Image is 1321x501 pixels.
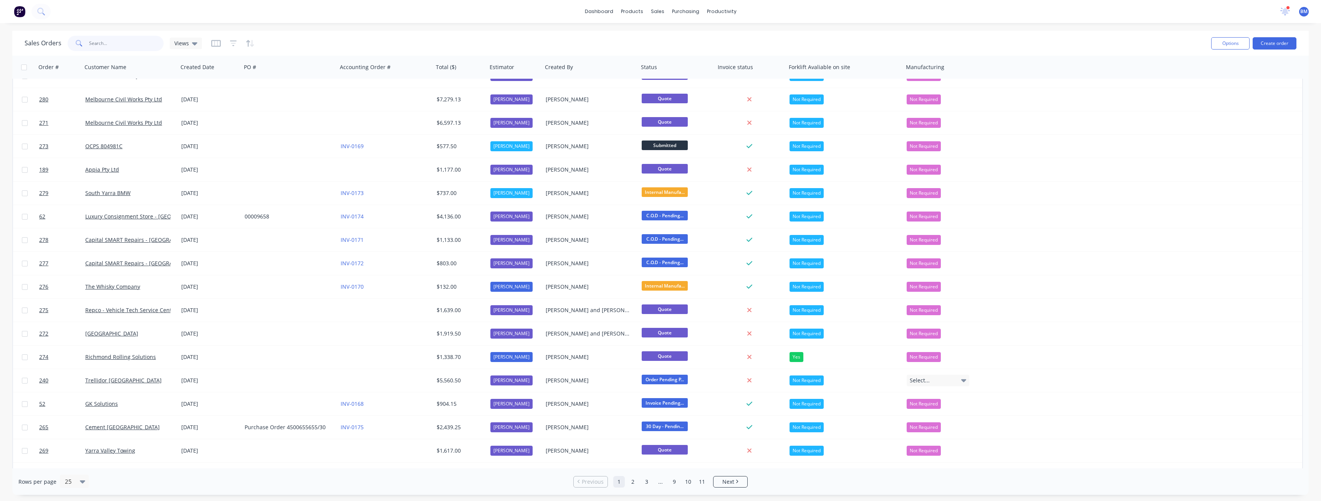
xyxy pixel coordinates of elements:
[790,375,824,385] div: Not Required
[181,330,238,337] div: [DATE]
[181,400,238,408] div: [DATE]
[655,476,666,488] a: Jump forward
[39,346,85,369] a: 274
[437,260,482,267] div: $803.00
[490,282,533,292] div: [PERSON_NAME]
[907,212,941,222] button: Not Required
[546,400,631,408] div: [PERSON_NAME]
[641,476,652,488] a: Page 3
[910,306,938,314] span: Not Required
[437,283,482,291] div: $132.00
[546,447,631,455] div: [PERSON_NAME]
[906,63,944,71] div: Manufacturing
[570,476,751,488] ul: Pagination
[38,63,59,71] div: Order #
[546,142,631,150] div: [PERSON_NAME]
[1300,8,1308,15] span: BM
[181,447,238,455] div: [DATE]
[910,260,938,267] span: Not Required
[907,188,941,198] button: Not Required
[85,353,156,360] a: Richmond Rolling Solutions
[341,400,364,407] a: INV-0168
[39,213,45,220] span: 62
[490,141,533,151] div: [PERSON_NAME]
[39,96,48,103] span: 280
[39,439,85,462] a: 269
[790,258,824,268] div: Not Required
[181,142,238,150] div: [DATE]
[546,189,631,197] div: [PERSON_NAME]
[84,63,126,71] div: Customer Name
[85,330,138,337] a: [GEOGRAPHIC_DATA]
[490,63,514,71] div: Estimator
[490,422,533,432] div: [PERSON_NAME]
[907,399,941,409] button: Not Required
[617,6,647,17] div: products
[907,352,941,362] button: Not Required
[790,446,824,456] div: Not Required
[39,369,85,392] a: 240
[39,330,48,337] span: 272
[910,236,938,244] span: Not Required
[642,141,688,150] span: Submitted
[546,119,631,127] div: [PERSON_NAME]
[490,446,533,456] div: [PERSON_NAME]
[669,476,680,488] a: Page 9
[18,478,56,486] span: Rows per page
[39,260,48,267] span: 277
[181,236,238,244] div: [DATE]
[181,96,238,103] div: [DATE]
[39,322,85,345] a: 272
[341,260,364,267] a: INV-0172
[180,63,214,71] div: Created Date
[39,119,48,127] span: 271
[39,283,48,291] span: 276
[910,283,938,291] span: Not Required
[85,423,160,431] a: Cement [GEOGRAPHIC_DATA]
[490,212,533,222] div: [PERSON_NAME]
[39,400,45,408] span: 52
[546,377,631,384] div: [PERSON_NAME]
[39,275,85,298] a: 276
[642,164,688,174] span: Quote
[437,236,482,244] div: $1,133.00
[910,119,938,127] span: Not Required
[39,236,48,244] span: 278
[910,447,938,455] span: Not Required
[642,211,688,220] span: C.O.D - Pending...
[490,399,533,409] div: [PERSON_NAME]
[907,165,941,175] button: Not Required
[39,463,85,486] a: 268
[910,377,930,384] span: Select...
[85,213,211,220] a: Luxury Consignment Store - [GEOGRAPHIC_DATA]
[39,392,85,415] a: 52
[39,306,48,314] span: 275
[546,423,631,431] div: [PERSON_NAME]
[341,283,364,290] a: INV-0170
[907,235,941,245] button: Not Required
[642,445,688,455] span: Quote
[244,63,256,71] div: PO #
[490,188,533,198] div: [PERSON_NAME]
[907,141,941,151] button: Not Required
[642,398,688,408] span: Invoice Pending...
[647,6,668,17] div: sales
[39,447,48,455] span: 269
[39,353,48,361] span: 274
[490,118,533,128] div: [PERSON_NAME]
[907,94,941,104] button: Not Required
[85,283,140,290] a: The Whisky Company
[437,353,482,361] div: $1,338.70
[437,142,482,150] div: $577.50
[668,6,703,17] div: purchasing
[181,283,238,291] div: [DATE]
[25,40,61,47] h1: Sales Orders
[546,260,631,267] div: [PERSON_NAME]
[85,236,202,243] a: Capital SMART Repairs - [GEOGRAPHIC_DATA]
[437,377,482,384] div: $5,560.50
[85,96,162,103] a: Melbourne Civil Works Pty Ltd
[546,96,631,103] div: [PERSON_NAME]
[910,330,938,337] span: Not Required
[181,213,238,220] div: [DATE]
[642,328,688,337] span: Quote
